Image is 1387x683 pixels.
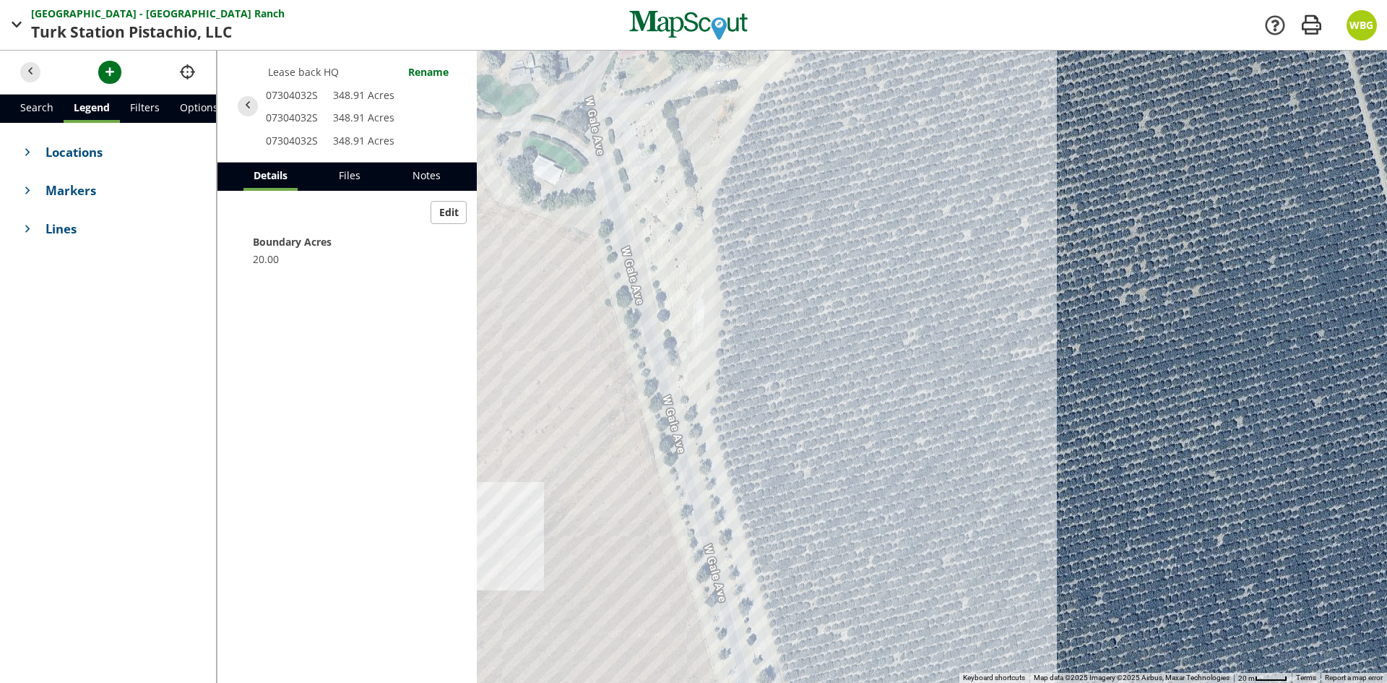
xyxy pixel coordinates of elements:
[1034,674,1230,682] span: Map data ©2025 Imagery ©2025 Airbus, Maxar Technologies
[31,21,205,44] span: Turk Station Pistachio,
[963,673,1025,683] button: Keyboard shortcuts
[1238,674,1255,682] span: 20 m
[46,181,196,199] span: Markers
[205,21,232,44] span: LLC
[170,95,228,123] a: Options
[1325,674,1383,682] a: Report a map error
[1234,673,1292,683] button: Map Scale: 20 m per 41 pixels
[46,220,196,238] span: Lines
[1263,14,1287,37] a: Support Docs
[1296,674,1316,682] a: Terms
[31,6,254,21] span: [GEOGRAPHIC_DATA] - [GEOGRAPHIC_DATA]
[628,5,749,46] img: MapScout
[254,6,285,21] span: Ranch
[64,95,120,123] a: Legend
[1349,18,1373,32] span: WBG
[46,143,196,161] span: Locations
[120,95,170,123] a: Filters
[10,95,64,123] a: Search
